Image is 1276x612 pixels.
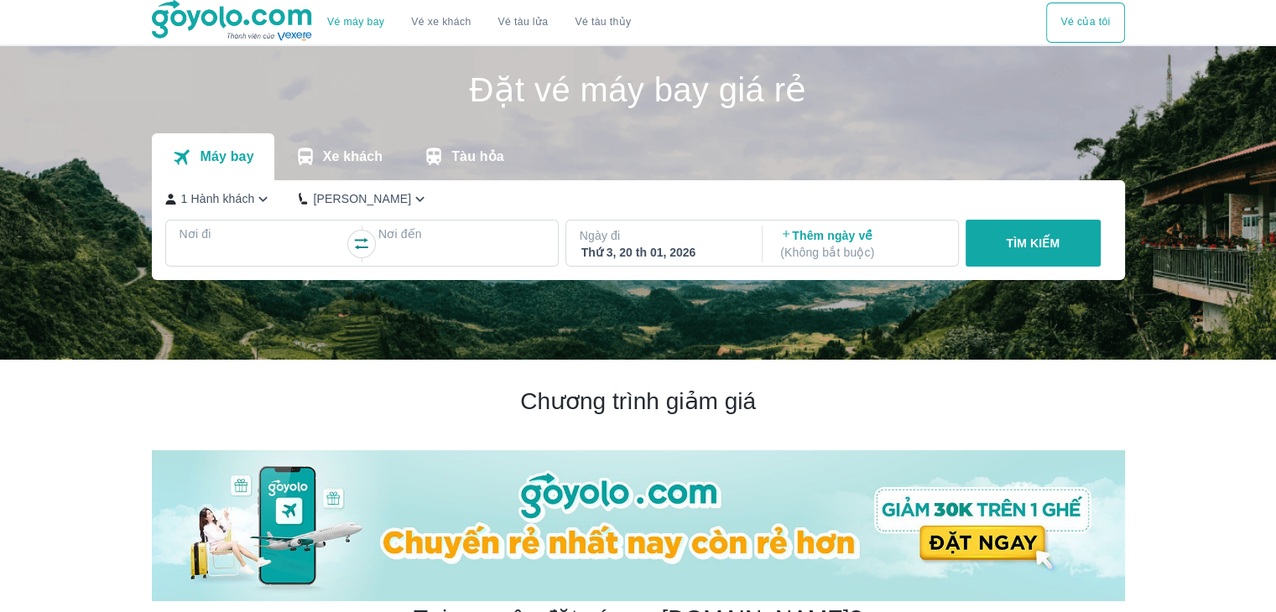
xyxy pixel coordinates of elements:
p: Thêm ngày về [780,227,943,261]
button: 1 Hành khách [165,190,273,208]
a: Vé máy bay [327,16,384,29]
img: banner-home [152,450,1125,601]
p: ( Không bắt buộc ) [780,244,943,261]
button: Vé của tôi [1046,3,1124,43]
p: 1 Hành khách [181,190,255,207]
div: choose transportation mode [1046,3,1124,43]
p: Nơi đến [378,226,544,242]
div: transportation tabs [152,133,524,180]
p: Nơi đi [180,226,346,242]
a: Vé xe khách [411,16,471,29]
a: Vé tàu lửa [485,3,562,43]
h2: Chương trình giảm giá [152,386,1125,417]
button: Vé tàu thủy [561,3,644,43]
button: [PERSON_NAME] [299,190,429,208]
p: [PERSON_NAME] [313,190,411,207]
p: Xe khách [323,148,383,165]
p: Ngày đi [580,227,746,244]
p: Máy bay [200,148,253,165]
h1: Đặt vé máy bay giá rẻ [152,73,1125,106]
div: Thứ 3, 20 th 01, 2026 [581,244,744,261]
p: Tàu hỏa [451,148,504,165]
div: choose transportation mode [314,3,644,43]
